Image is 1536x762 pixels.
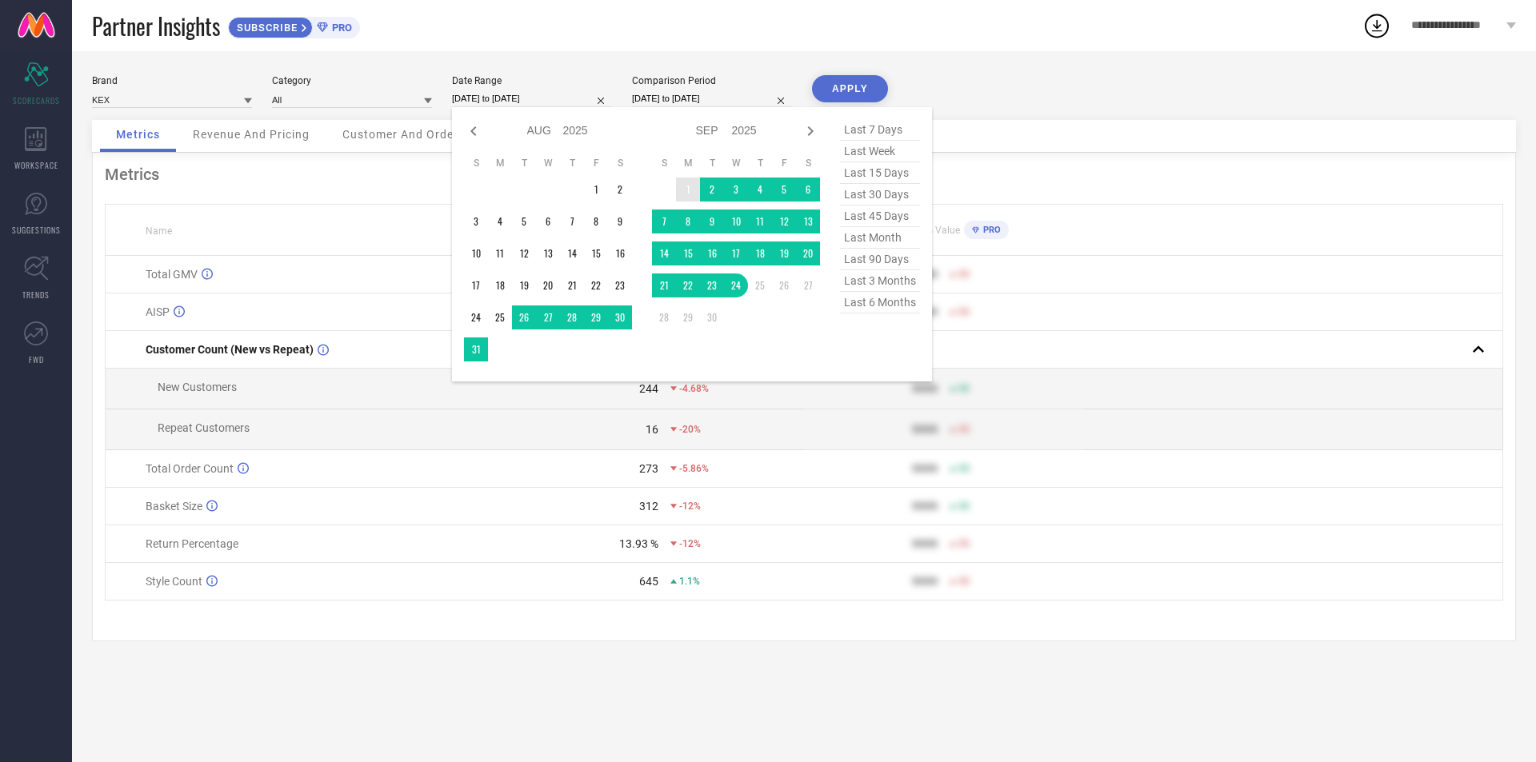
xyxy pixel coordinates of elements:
div: Metrics [105,165,1503,184]
td: Sat Aug 09 2025 [608,209,632,233]
td: Sun Aug 10 2025 [464,241,488,265]
span: 50 [958,269,970,280]
th: Thursday [748,157,772,170]
span: last 3 months [840,270,920,292]
td: Wed Aug 13 2025 [536,241,560,265]
td: Sun Aug 31 2025 [464,337,488,361]
div: 9999 [912,500,938,513]
span: 50 [958,538,970,549]
th: Monday [676,157,700,170]
td: Mon Aug 25 2025 [488,305,512,329]
td: Tue Sep 30 2025 [700,305,724,329]
span: AISP [146,305,170,318]
td: Wed Aug 06 2025 [536,209,560,233]
th: Wednesday [724,157,748,170]
span: Name [146,225,172,237]
span: last 30 days [840,184,920,205]
td: Tue Aug 12 2025 [512,241,536,265]
span: last 15 days [840,162,920,184]
td: Tue Aug 19 2025 [512,273,536,297]
div: 13.93 % [619,537,658,550]
span: Style Count [146,575,202,588]
td: Mon Sep 01 2025 [676,178,700,201]
td: Fri Aug 08 2025 [584,209,608,233]
td: Fri Aug 01 2025 [584,178,608,201]
span: -5.86% [679,463,709,474]
div: Brand [92,75,252,86]
span: 50 [958,576,970,587]
th: Sunday [652,157,676,170]
span: -12% [679,538,701,549]
td: Thu Aug 21 2025 [560,273,584,297]
td: Sat Sep 13 2025 [796,209,820,233]
div: 312 [639,500,658,513]
div: Next month [801,122,820,141]
td: Wed Aug 27 2025 [536,305,560,329]
div: 9999 [912,537,938,550]
span: Metrics [116,128,160,141]
td: Thu Aug 14 2025 [560,241,584,265]
span: -20% [679,424,701,435]
span: Repeat Customers [158,421,250,434]
span: 50 [958,424,970,435]
td: Mon Aug 04 2025 [488,209,512,233]
th: Sunday [464,157,488,170]
span: Basket Size [146,500,202,513]
span: Partner Insights [92,10,220,42]
th: Saturday [608,157,632,170]
td: Sun Sep 21 2025 [652,273,676,297]
span: Customer And Orders [342,128,465,141]
td: Wed Sep 10 2025 [724,209,748,233]
td: Wed Sep 03 2025 [724,178,748,201]
td: Sun Sep 14 2025 [652,241,676,265]
td: Fri Sep 26 2025 [772,273,796,297]
td: Tue Aug 26 2025 [512,305,536,329]
span: last 90 days [840,249,920,270]
div: 9999 [912,462,938,475]
div: Open download list [1362,11,1391,40]
div: 244 [639,382,658,395]
th: Wednesday [536,157,560,170]
td: Thu Sep 18 2025 [748,241,772,265]
td: Mon Sep 22 2025 [676,273,700,297]
th: Friday [584,157,608,170]
span: Customer Count (New vs Repeat) [146,343,314,356]
span: SUGGESTIONS [12,224,61,236]
span: 50 [958,501,970,512]
td: Thu Sep 25 2025 [748,273,772,297]
span: last month [840,227,920,249]
td: Tue Sep 02 2025 [700,178,724,201]
span: FWD [29,353,44,365]
div: 645 [639,575,658,588]
span: PRO [979,225,1001,235]
div: Date Range [452,75,612,86]
td: Fri Aug 29 2025 [584,305,608,329]
td: Mon Sep 29 2025 [676,305,700,329]
div: Previous month [464,122,483,141]
td: Fri Sep 12 2025 [772,209,796,233]
td: Tue Aug 05 2025 [512,209,536,233]
td: Fri Aug 15 2025 [584,241,608,265]
div: Category [272,75,432,86]
span: -4.68% [679,383,709,394]
span: -12% [679,501,701,512]
td: Thu Aug 07 2025 [560,209,584,233]
span: Return Percentage [146,537,238,550]
span: PRO [328,22,352,34]
td: Sun Aug 17 2025 [464,273,488,297]
td: Sat Aug 02 2025 [608,178,632,201]
input: Select date range [452,90,612,107]
span: last 6 months [840,292,920,313]
span: Total Order Count [146,462,234,475]
td: Sun Sep 07 2025 [652,209,676,233]
div: 9999 [912,575,938,588]
div: 16 [646,423,658,436]
span: New Customers [158,381,237,393]
span: 50 [958,306,970,317]
a: SUBSCRIBEPRO [228,13,360,38]
td: Tue Sep 16 2025 [700,241,724,265]
td: Sat Sep 20 2025 [796,241,820,265]
span: 50 [958,463,970,474]
td: Thu Sep 11 2025 [748,209,772,233]
td: Mon Aug 11 2025 [488,241,512,265]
